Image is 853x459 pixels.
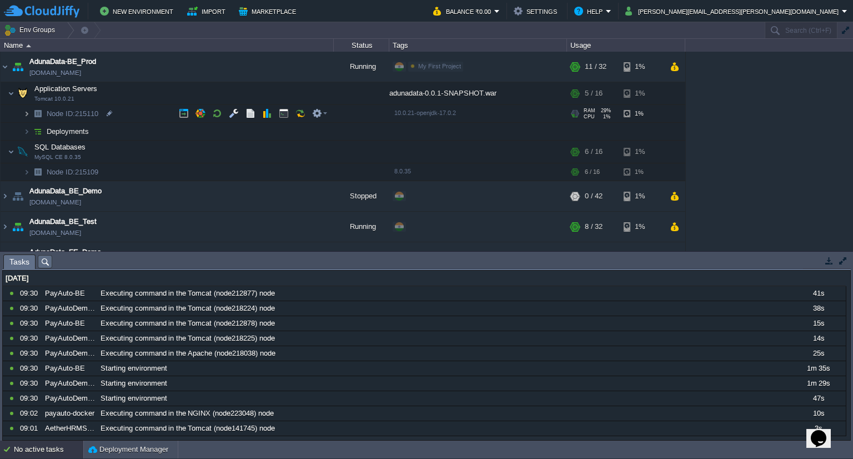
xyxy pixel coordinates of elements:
div: PayAuto-BE [42,316,97,331]
img: AMDAwAAAACH5BAEAAAAALAAAAAABAAEAAAICRAEAOw== [30,105,46,122]
div: 1% [624,212,660,242]
img: AMDAwAAAACH5BAEAAAAALAAAAAABAAEAAAICRAEAOw== [10,52,26,82]
span: My First Project [418,63,461,69]
div: 09:30 [20,361,41,376]
img: AMDAwAAAACH5BAEAAAAALAAAAAABAAEAAAICRAEAOw== [10,181,26,211]
div: payauto-docker [42,406,97,421]
a: [DOMAIN_NAME] [29,67,81,78]
span: Executing command in the Tomcat (node141745) node [101,423,275,433]
a: Node ID:215110 [46,109,100,118]
a: [DOMAIN_NAME] [29,227,81,238]
span: Executing command in the Tomcat (node218225) node [101,333,275,343]
div: [DATE] [3,271,846,286]
div: 1% [624,82,660,104]
div: 38s [791,301,845,316]
button: [PERSON_NAME][EMAIL_ADDRESS][PERSON_NAME][DOMAIN_NAME] [625,4,842,18]
a: AdunaData_BE_Test [29,216,97,227]
a: AdunaData_FE_Demo [29,247,101,258]
div: Name [1,39,333,52]
div: 0 / 4 [585,242,599,272]
div: 09:30 [20,286,41,301]
div: 09:30 [20,391,41,406]
div: 6 / 16 [585,141,603,163]
button: Balance ₹0.00 [433,4,494,18]
span: MySQL CE 8.0.35 [34,154,81,161]
img: AMDAwAAAACH5BAEAAAAALAAAAAABAAEAAAICRAEAOw== [1,242,9,272]
span: Starting environment [101,378,167,388]
span: 215110 [46,109,100,118]
div: PayAutoDemo-BE [42,376,97,391]
div: 10s [791,406,845,421]
span: Starting environment [101,363,167,373]
a: [DOMAIN_NAME] [29,197,81,208]
span: 215109 [46,167,100,177]
img: AMDAwAAAACH5BAEAAAAALAAAAAABAAEAAAICRAEAOw== [8,82,14,104]
div: 1% [624,105,660,122]
div: Stopped [334,181,389,211]
span: RAM [584,108,595,113]
div: Tags [390,39,566,52]
div: PayAutoDemo-FE [42,346,97,361]
div: 09:02 [20,406,41,421]
img: AMDAwAAAACH5BAEAAAAALAAAAAABAAEAAAICRAEAOw== [1,52,9,82]
div: Running [334,212,389,242]
div: 5 / 16 [585,82,603,104]
span: CPU [584,114,595,119]
div: 09:30 [20,301,41,316]
span: Executing command in the Tomcat (node218224) node [101,303,275,313]
div: PayAuto-BE [42,361,97,376]
img: AMDAwAAAACH5BAEAAAAALAAAAAABAAEAAAICRAEAOw== [23,123,30,140]
button: Help [574,4,606,18]
div: 09:30 [20,346,41,361]
span: Executing command in the Tomcat (node212877) node [101,288,275,298]
div: 3s [791,421,845,436]
div: PayAutoDemo-BE [42,301,97,316]
div: No active tasks [14,441,83,458]
img: AMDAwAAAACH5BAEAAAAALAAAAAABAAEAAAICRAEAOw== [1,212,9,242]
div: Usage [568,39,685,52]
span: Application Servers [33,84,99,93]
div: PayAutoDemo-BE [42,331,97,346]
img: AMDAwAAAACH5BAEAAAAALAAAAAABAAEAAAICRAEAOw== [10,212,26,242]
div: 09:30 [20,376,41,391]
a: SQL DatabasesMySQL CE 8.0.35 [33,143,87,151]
a: Deployments [46,127,91,136]
span: Tomcat 10.0.21 [34,96,74,102]
a: AdunaData_BE_Demo [29,186,102,197]
div: 1m 35s [791,361,845,376]
div: PayAutoDemo-FE [42,391,97,406]
span: 8.0.35 [394,168,411,174]
button: Import [187,4,229,18]
div: 6 / 16 [585,163,600,181]
span: 29% [600,108,611,113]
img: CloudJiffy [4,4,79,18]
span: Executing command in the Tomcat (node212878) node [101,318,275,328]
img: AMDAwAAAACH5BAEAAAAALAAAAAABAAEAAAICRAEAOw== [23,163,30,181]
div: 41s [791,286,845,301]
span: Node ID: [47,109,75,118]
div: 1% [624,163,660,181]
img: AMDAwAAAACH5BAEAAAAALAAAAAABAAEAAAICRAEAOw== [1,181,9,211]
img: AMDAwAAAACH5BAEAAAAALAAAAAABAAEAAAICRAEAOw== [26,44,31,47]
span: Starting environment [101,393,167,403]
div: 25s [791,346,845,361]
span: Node ID: [47,168,75,176]
div: 47s [791,391,845,406]
button: Settings [514,4,560,18]
a: Application ServersTomcat 10.0.21 [33,84,99,93]
div: 15s [791,316,845,331]
button: Marketplace [239,4,299,18]
span: Executing command in the Apache (node218038) node [101,348,275,358]
button: Env Groups [4,22,59,38]
button: New Environment [100,4,177,18]
div: 0 / 42 [585,181,603,211]
img: AMDAwAAAACH5BAEAAAAALAAAAAABAAEAAAICRAEAOw== [30,123,46,140]
div: AetherHRMSBE-test [42,421,97,436]
a: Node ID:215109 [46,167,100,177]
div: 8 / 32 [585,212,603,242]
div: 09:01 [20,421,41,436]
